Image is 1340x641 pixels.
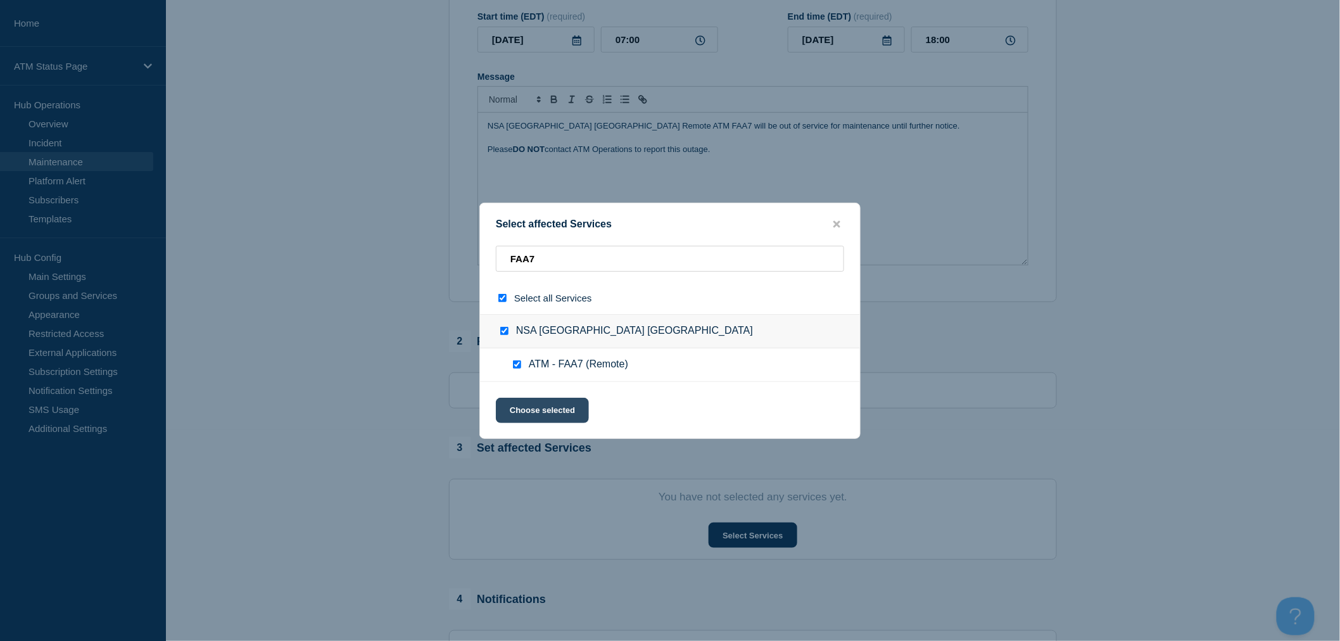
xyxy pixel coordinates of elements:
input: NSA Hampton Roads VA checkbox [500,327,509,335]
input: select all checkbox [498,294,507,302]
div: NSA [GEOGRAPHIC_DATA] [GEOGRAPHIC_DATA] [480,314,860,348]
button: close button [830,219,844,231]
button: Choose selected [496,398,589,423]
input: Search [496,246,844,272]
input: ATM - FAA7 (Remote) checkbox [513,360,521,369]
span: ATM - FAA7 (Remote) [529,359,628,371]
span: Select all Services [514,293,592,303]
div: Select affected Services [480,219,860,231]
